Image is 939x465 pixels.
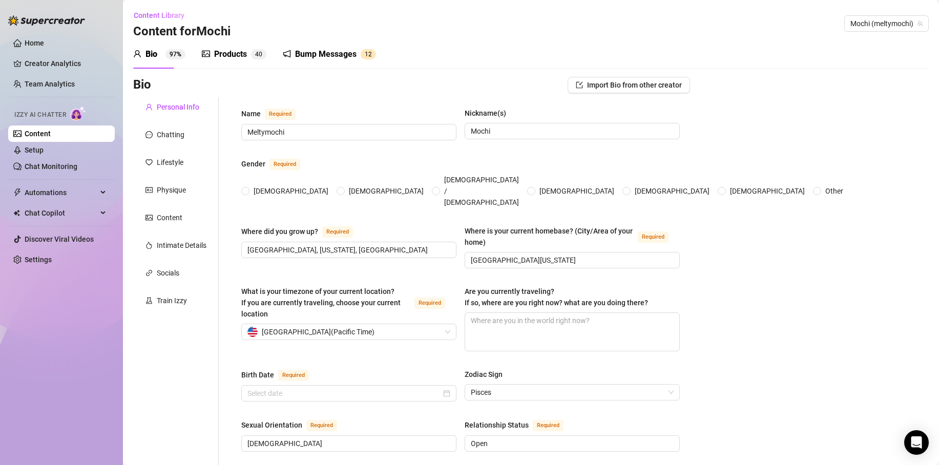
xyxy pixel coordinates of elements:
[265,109,296,120] span: Required
[533,420,564,431] span: Required
[259,51,262,58] span: 0
[471,255,672,266] input: Where is your current homebase? (City/Area of your home)
[145,186,153,194] span: idcard
[465,419,575,431] label: Relationship Status
[465,369,503,380] div: Zodiac Sign
[133,77,151,93] h3: Bio
[465,108,506,119] div: Nickname(s)
[638,231,669,243] span: Required
[465,225,634,248] div: Where is your current homebase? (City/Area of your home)
[214,48,247,60] div: Products
[133,50,141,58] span: user
[157,129,184,140] div: Chatting
[25,80,75,88] a: Team Analytics
[145,103,153,111] span: user
[345,185,428,197] span: [DEMOGRAPHIC_DATA]
[904,430,929,455] div: Open Intercom Messenger
[726,185,809,197] span: [DEMOGRAPHIC_DATA]
[13,188,22,197] span: thunderbolt
[25,55,107,72] a: Creator Analytics
[25,235,94,243] a: Discover Viral Videos
[13,209,20,217] img: Chat Copilot
[25,162,77,171] a: Chat Monitoring
[471,125,672,137] input: Nickname(s)
[202,50,210,58] span: picture
[145,159,153,166] span: heart
[368,51,372,58] span: 2
[25,39,44,47] a: Home
[361,49,376,59] sup: 12
[283,50,291,58] span: notification
[247,388,441,399] input: Birth Date
[587,81,682,89] span: Import Bio from other creator
[145,214,153,221] span: picture
[145,297,153,304] span: experiment
[157,295,187,306] div: Train Izzy
[241,369,274,381] div: Birth Date
[241,158,265,170] div: Gender
[157,267,179,279] div: Socials
[471,438,672,449] input: Relationship Status
[850,16,923,31] span: Mochi (meltymochi)
[295,48,357,60] div: Bump Messages
[465,419,529,431] div: Relationship Status
[247,244,448,256] input: Where did you grow up?
[157,157,183,168] div: Lifestyle
[145,242,153,249] span: fire
[365,51,368,58] span: 1
[25,146,44,154] a: Setup
[465,369,510,380] label: Zodiac Sign
[322,226,353,238] span: Required
[821,185,847,197] span: Other
[249,185,332,197] span: [DEMOGRAPHIC_DATA]
[8,15,85,26] img: logo-BBDzfeDw.svg
[440,174,523,208] span: [DEMOGRAPHIC_DATA] / [DEMOGRAPHIC_DATA]
[465,225,680,248] label: Where is your current homebase? (City/Area of your home)
[241,225,364,238] label: Where did you grow up?
[145,48,157,60] div: Bio
[247,438,448,449] input: Sexual Orientation
[247,126,448,138] input: Name
[465,287,648,307] span: Are you currently traveling? If so, where are you right now? what are you doing there?
[133,24,231,40] h3: Content for Mochi
[465,108,513,119] label: Nickname(s)
[262,324,374,340] span: [GEOGRAPHIC_DATA] ( Pacific Time )
[471,385,674,400] span: Pisces
[241,369,320,381] label: Birth Date
[241,287,401,318] span: What is your timezone of your current location? If you are currently traveling, choose your curre...
[70,106,86,121] img: AI Chatter
[241,108,261,119] div: Name
[278,370,309,381] span: Required
[251,49,266,59] sup: 40
[157,212,182,223] div: Content
[25,205,97,221] span: Chat Copilot
[157,240,206,251] div: Intimate Details
[133,7,193,24] button: Content Library
[568,77,690,93] button: Import Bio from other creator
[25,256,52,264] a: Settings
[241,226,318,237] div: Where did you grow up?
[157,101,199,113] div: Personal Info
[25,184,97,201] span: Automations
[14,110,66,120] span: Izzy AI Chatter
[157,184,186,196] div: Physique
[247,327,258,337] img: us
[255,51,259,58] span: 4
[306,420,337,431] span: Required
[414,298,445,309] span: Required
[134,11,184,19] span: Content Library
[241,108,307,120] label: Name
[535,185,618,197] span: [DEMOGRAPHIC_DATA]
[145,131,153,138] span: message
[576,81,583,89] span: import
[241,158,311,170] label: Gender
[269,159,300,170] span: Required
[241,419,348,431] label: Sexual Orientation
[145,269,153,277] span: link
[631,185,714,197] span: [DEMOGRAPHIC_DATA]
[241,419,302,431] div: Sexual Orientation
[917,20,923,27] span: team
[25,130,51,138] a: Content
[165,49,185,59] sup: 97%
